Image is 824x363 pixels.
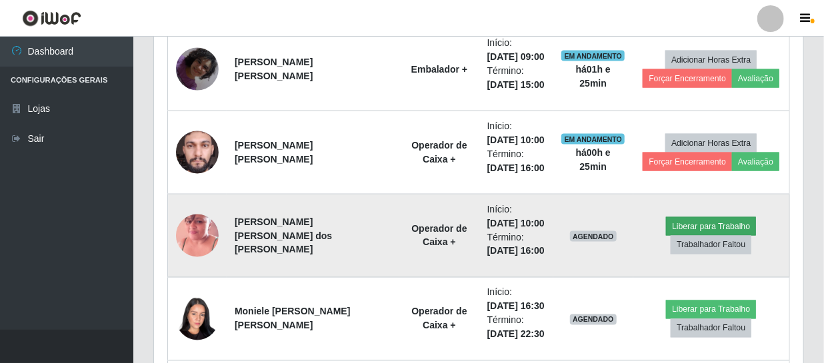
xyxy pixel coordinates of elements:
strong: Operador de Caixa + [411,223,467,248]
li: Término: [487,230,545,258]
li: Início: [487,286,545,314]
li: Início: [487,119,545,147]
strong: há 00 h e 25 min [576,147,611,172]
span: EM ANDAMENTO [561,51,625,61]
strong: [PERSON_NAME] [PERSON_NAME] dos [PERSON_NAME] [235,216,332,255]
li: Início: [487,36,545,64]
button: Adicionar Horas Extra [665,51,757,69]
time: [DATE] 10:00 [487,218,545,228]
strong: Embalador + [411,64,467,75]
time: [DATE] 10:00 [487,135,545,145]
time: [DATE] 22:30 [487,329,545,340]
span: AGENDADO [570,231,617,242]
button: Avaliação [732,153,779,171]
time: [DATE] 16:00 [487,163,545,173]
img: 1739384457303.jpeg [176,105,219,200]
button: Trabalhador Faltou [671,236,751,254]
button: Forçar Encerramento [643,69,732,88]
strong: [PERSON_NAME] [PERSON_NAME] [235,140,313,165]
time: [DATE] 16:00 [487,246,545,256]
button: Liberar para Trabalho [666,217,756,236]
span: AGENDADO [570,314,617,325]
button: Liberar para Trabalho [666,300,756,319]
li: Término: [487,64,545,92]
img: 1758200219947.jpeg [176,31,219,107]
strong: Operador de Caixa + [411,140,467,165]
time: [DATE] 15:00 [487,79,545,90]
strong: Moniele [PERSON_NAME] [PERSON_NAME] [235,306,350,331]
time: [DATE] 09:00 [487,51,545,62]
span: EM ANDAMENTO [561,134,625,145]
button: Adicionar Horas Extra [665,134,757,153]
img: 1742821010159.jpeg [176,290,219,347]
li: Término: [487,147,545,175]
strong: Operador de Caixa + [411,306,467,331]
li: Início: [487,202,545,230]
li: Término: [487,314,545,342]
time: [DATE] 16:30 [487,301,545,312]
button: Avaliação [732,69,779,88]
button: Forçar Encerramento [643,153,732,171]
strong: [PERSON_NAME] [PERSON_NAME] [235,57,313,81]
button: Trabalhador Faltou [671,319,751,338]
img: CoreUI Logo [22,10,81,27]
strong: há 01 h e 25 min [576,64,611,89]
img: 1752079661921.jpeg [176,198,219,274]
